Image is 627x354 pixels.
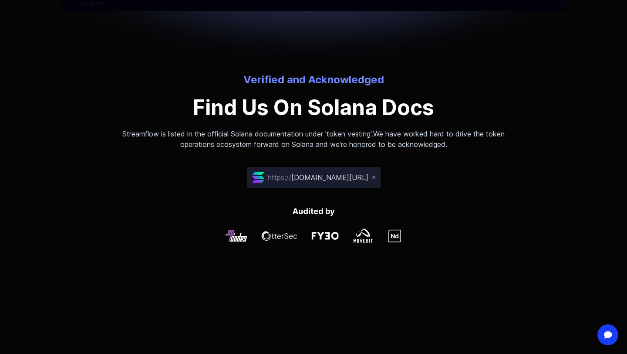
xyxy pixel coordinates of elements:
img: john [311,232,339,240]
img: john [353,228,374,244]
a: https://[DOMAIN_NAME][URL] [247,167,381,188]
p: Audited by [104,205,522,218]
span: [DOMAIN_NAME][URL] [291,173,368,182]
p: https:// [268,172,368,183]
img: john [225,230,247,242]
p: Verified and Acknowledged [111,73,516,87]
img: john [261,231,297,241]
img: john [388,229,402,243]
p: Find Us On Solana Docs [111,97,516,118]
p: Streamflow is listed in the official Solana documentation under 'token vesting'.We have worked ha... [111,129,516,150]
div: Open Intercom Messenger [597,324,618,345]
